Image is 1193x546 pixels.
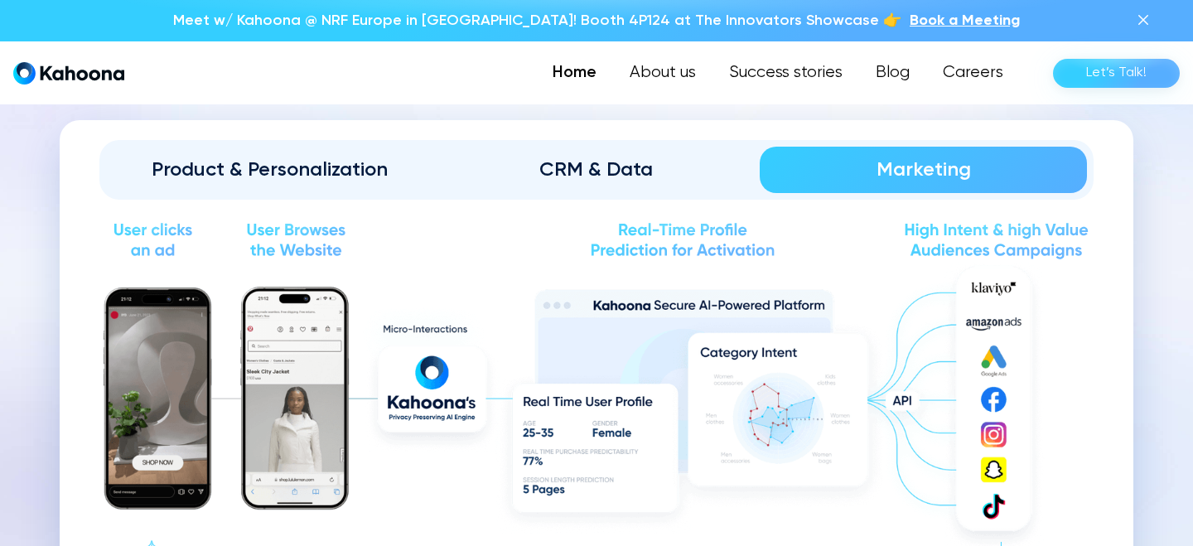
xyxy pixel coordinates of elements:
div: CRM & Data [456,157,737,183]
a: Careers [926,56,1020,89]
span: Book a Meeting [910,13,1020,28]
a: Book a Meeting [910,10,1020,31]
a: Success stories [712,56,859,89]
div: Marketing [783,157,1064,183]
a: home [13,61,124,85]
div: Let’s Talk! [1086,60,1147,86]
a: Let’s Talk! [1053,59,1180,88]
div: Product & Personalization [129,157,410,183]
p: Meet w/ Kahoona @ NRF Europe in [GEOGRAPHIC_DATA]! Booth 4P124 at The Innovators Showcase 👉 [173,10,901,31]
a: Home [536,56,613,89]
a: Blog [859,56,926,89]
a: About us [613,56,712,89]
